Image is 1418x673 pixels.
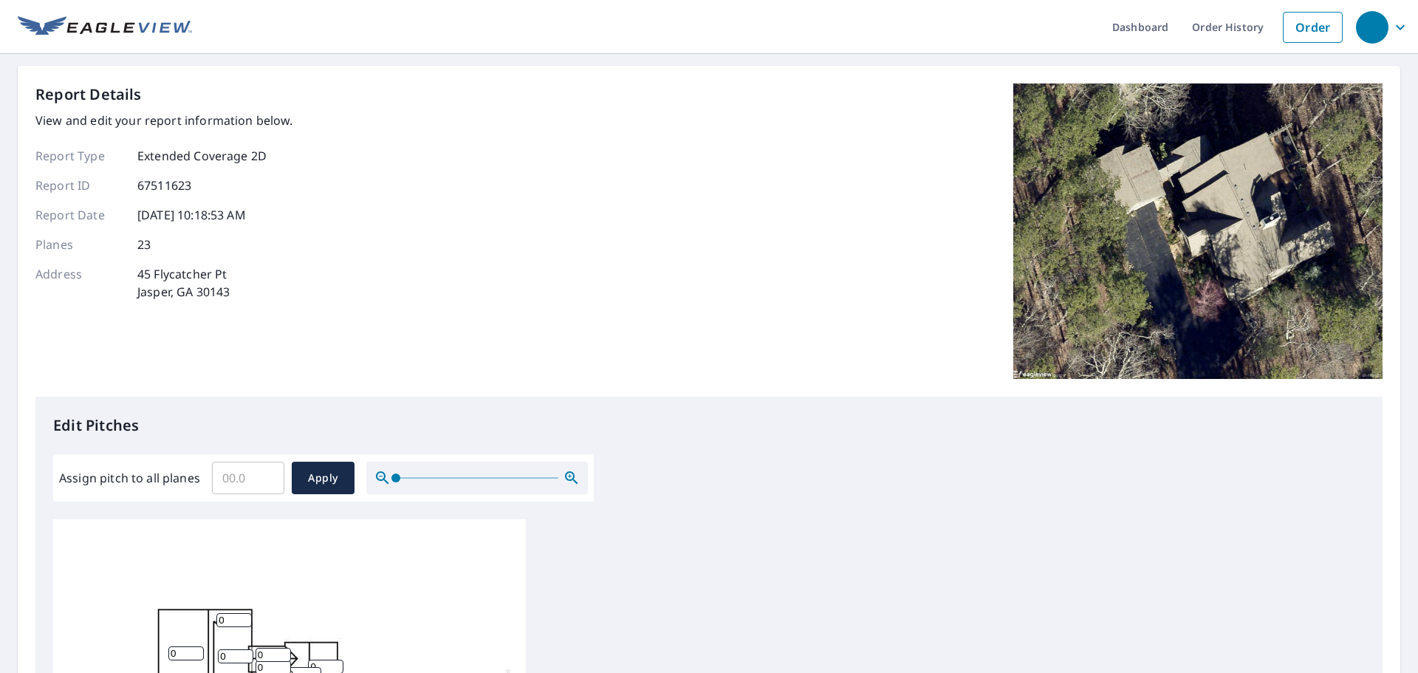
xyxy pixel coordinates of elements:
button: Apply [292,462,354,494]
p: Report Type [35,147,124,165]
p: Report Details [35,83,142,106]
p: Report ID [35,177,124,194]
p: View and edit your report information below. [35,112,293,129]
p: Address [35,265,124,301]
a: Order [1283,12,1343,43]
p: Report Date [35,206,124,224]
img: EV Logo [18,16,192,38]
p: 23 [137,236,151,253]
input: 00.0 [212,457,284,499]
p: Edit Pitches [53,414,1365,437]
img: Top image [1013,83,1383,379]
p: 45 Flycatcher Pt Jasper, GA 30143 [137,265,230,301]
label: Assign pitch to all planes [59,469,200,487]
p: 67511623 [137,177,191,194]
p: [DATE] 10:18:53 AM [137,206,246,224]
p: Planes [35,236,124,253]
p: Extended Coverage 2D [137,147,267,165]
span: Apply [304,469,343,488]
